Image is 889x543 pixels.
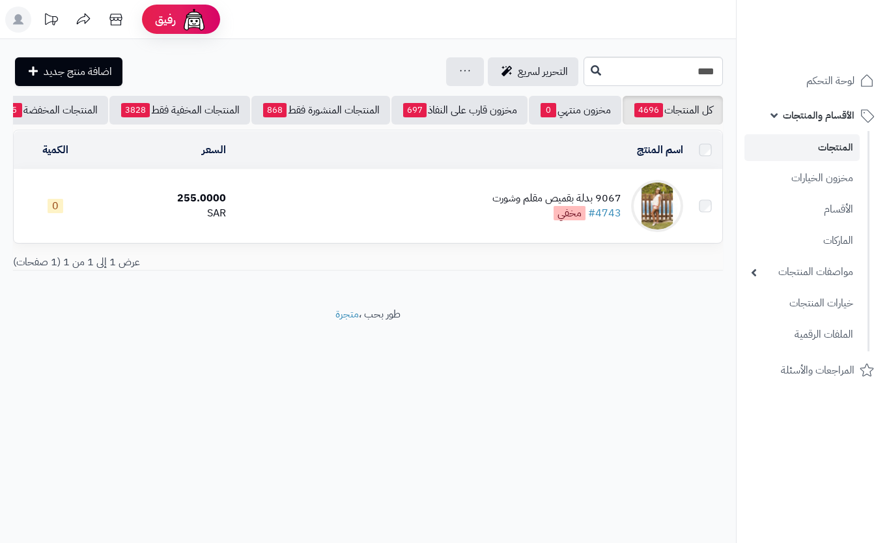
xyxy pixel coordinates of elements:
a: خيارات المنتجات [744,289,860,317]
img: ai-face.png [181,7,207,33]
span: المراجعات والأسئلة [781,361,854,379]
span: الأقسام والمنتجات [783,106,854,125]
a: لوحة التحكم [744,65,881,96]
a: السعر [202,142,226,158]
span: مخفي [554,206,586,220]
a: المراجعات والأسئلة [744,355,881,386]
a: مخزون الخيارات [744,164,860,192]
a: تحديثات المنصة [35,7,67,36]
span: رفيق [155,12,176,27]
a: مواصفات المنتجات [744,258,860,286]
span: 4696 [634,103,663,117]
span: لوحة التحكم [806,72,854,90]
div: 255.0000 [102,191,226,206]
span: 0 [48,199,63,213]
a: الماركات [744,227,860,255]
span: التحرير لسريع [518,64,568,80]
a: متجرة [335,306,359,322]
span: اضافة منتج جديد [44,64,112,80]
a: الملفات الرقمية [744,321,860,349]
div: عرض 1 إلى 1 من 1 (1 صفحات) [3,255,368,270]
a: المنتجات المنشورة فقط868 [251,96,390,125]
span: 3828 [121,103,150,117]
a: التحرير لسريع [488,57,578,86]
a: اسم المنتج [637,142,683,158]
span: 697 [403,103,427,117]
img: 9067 بدلة بقميص مقلم وشورت [631,180,683,232]
div: 9067 بدلة بقميص مقلم وشورت [492,191,621,206]
a: المنتجات [744,134,860,161]
span: 868 [263,103,287,117]
a: كل المنتجات4696 [623,96,723,125]
a: مخزون منتهي0 [529,96,621,125]
a: المنتجات المخفية فقط3828 [109,96,250,125]
a: الأقسام [744,196,860,224]
a: اضافة منتج جديد [15,57,122,86]
span: 5 [7,103,22,117]
div: SAR [102,206,226,221]
a: مخزون قارب على النفاذ697 [391,96,528,125]
span: 0 [541,103,556,117]
img: logo-2.png [800,33,877,61]
a: #4743 [588,205,621,221]
a: الكمية [42,142,68,158]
